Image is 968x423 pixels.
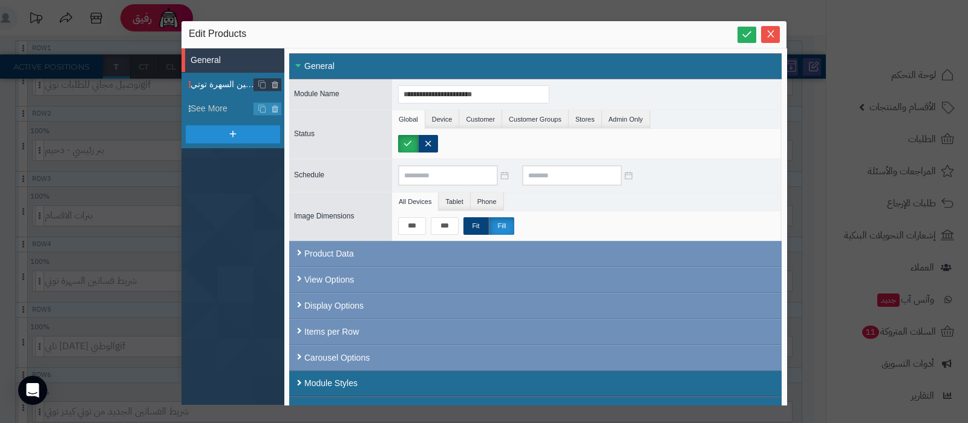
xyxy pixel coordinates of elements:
[189,27,246,42] span: Edit Products
[425,110,460,128] li: Device
[392,192,439,211] li: All Devices
[459,110,502,128] li: Customer
[191,78,254,91] span: شريط فساتين السهرة توتي
[289,241,782,267] div: Product Data
[289,293,782,319] div: Display Options
[289,370,782,396] div: Module Styles
[294,90,339,98] span: Module Name
[471,192,504,211] li: Phone
[289,53,782,79] div: General
[289,396,782,422] div: Tooltip Style
[181,48,284,73] li: General
[18,376,47,405] div: Open Intercom Messenger
[569,110,602,128] li: Stores
[294,171,324,179] span: Schedule
[289,319,782,345] div: Items per Row
[463,217,489,235] label: Fit
[502,110,569,128] li: Customer Groups
[602,110,650,128] li: Admin Only
[289,267,782,293] div: View Options
[439,192,470,211] li: Tablet
[191,102,254,115] span: See More
[489,217,514,235] label: Fill
[294,130,315,138] span: Status
[392,110,425,128] li: Global
[289,345,782,370] div: Carousel Options
[761,26,780,43] button: Close
[294,212,354,220] span: Image Dimensions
